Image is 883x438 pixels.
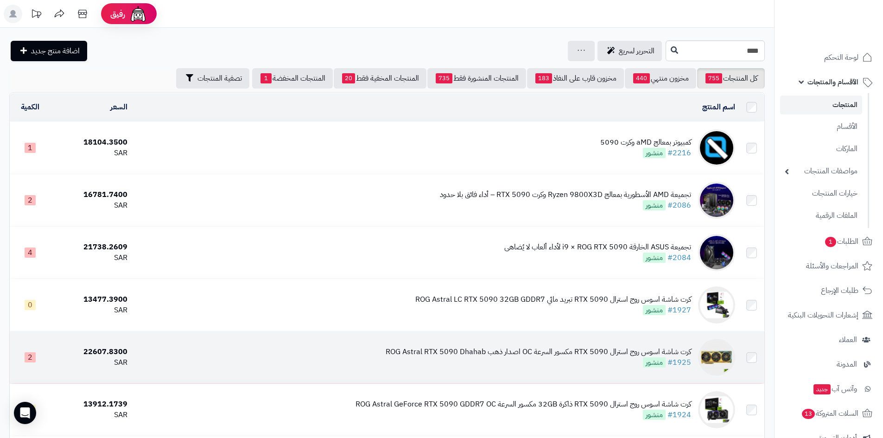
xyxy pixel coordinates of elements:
[54,305,127,316] div: SAR
[54,137,127,148] div: 18104.3500
[597,41,662,61] a: التحرير لسريع
[54,399,127,410] div: 13912.1739
[54,242,127,253] div: 21738.2609
[698,129,735,166] img: كمبيوتر بمعالج aMD وكرت 5090
[54,357,127,368] div: SAR
[625,68,696,89] a: مخزون منتهي440
[667,409,691,420] a: #1924
[342,73,355,83] span: 20
[54,410,127,420] div: SAR
[705,73,722,83] span: 755
[25,5,48,25] a: تحديثات المنصة
[415,294,691,305] div: كرت شاشة اسوس روج استرال RTX 5090 تبريد مائي ROG Astral LC RTX 5090 32GB GDDR7
[129,5,147,23] img: ai-face.png
[54,148,127,159] div: SAR
[824,235,858,248] span: الطلبات
[780,329,877,351] a: العملاء
[780,255,877,277] a: المراجعات والأسئلة
[14,402,36,424] div: Open Intercom Messenger
[698,391,735,428] img: كرت شاشة اسوس روج استرال RTX 5090 ذاكرة 32GB مكسور السرعة ROG Astral GeForce RTX 5090 GDDR7 OC
[813,382,857,395] span: وآتس آب
[527,68,624,89] a: مخزون قارب على النفاذ183
[54,294,127,305] div: 13477.3900
[25,143,36,153] span: 1
[802,409,815,419] span: 13
[667,252,691,263] a: #2084
[780,230,877,253] a: الطلبات1
[813,384,831,394] span: جديد
[643,410,666,420] span: منشور
[780,304,877,326] a: إشعارات التحويلات البنكية
[334,68,426,89] a: المنتجات المخفية فقط20
[386,347,691,357] div: كرت شاشة اسوس روج استرال RTX 5090 مكسور السرعة OC اصدار ذهب ROG Astral RTX 5090 Dhahab
[54,253,127,263] div: SAR
[780,353,877,375] a: المدونة
[643,200,666,210] span: منشور
[801,407,858,420] span: السلات المتروكة
[821,284,858,297] span: طلبات الإرجاع
[25,352,36,362] span: 2
[698,182,735,219] img: تجميعة AMD الأسطورية بمعالج Ryzen 9800X3D وكرت RTX 5090 – أداء فائق بلا حدود
[780,402,877,425] a: السلات المتروكة13
[824,51,858,64] span: لوحة التحكم
[780,378,877,400] a: وآتس آبجديد
[260,73,272,83] span: 1
[252,68,333,89] a: المنتجات المخفضة1
[698,286,735,324] img: كرت شاشة اسوس روج استرال RTX 5090 تبريد مائي ROG Astral LC RTX 5090 32GB GDDR7
[807,76,858,89] span: الأقسام والمنتجات
[643,357,666,368] span: منشور
[25,195,36,205] span: 2
[825,237,836,247] span: 1
[643,253,666,263] span: منشور
[806,260,858,273] span: المراجعات والأسئلة
[110,102,127,113] a: السعر
[504,242,691,253] div: تجميعة ASUS الخارقة i9 × ROG RTX 5090 لأداء ألعاب لا يُضاهى
[698,234,735,271] img: تجميعة ASUS الخارقة i9 × ROG RTX 5090 لأداء ألعاب لا يُضاهى
[697,68,765,89] a: كل المنتجات755
[667,200,691,211] a: #2086
[21,102,39,113] a: الكمية
[110,8,125,19] span: رفيق
[780,161,862,181] a: مواصفات المنتجات
[820,7,874,26] img: logo-2.png
[600,137,691,148] div: كمبيوتر بمعالج aMD وكرت 5090
[837,358,857,371] span: المدونة
[788,309,858,322] span: إشعارات التحويلات البنكية
[780,184,862,203] a: خيارات المنتجات
[436,73,452,83] span: 735
[176,68,249,89] button: تصفية المنتجات
[643,305,666,315] span: منشور
[25,248,36,258] span: 4
[780,139,862,159] a: الماركات
[667,147,691,159] a: #2216
[356,399,691,410] div: كرت شاشة اسوس روج استرال RTX 5090 ذاكرة 32GB مكسور السرعة ROG Astral GeForce RTX 5090 GDDR7 OC
[780,95,862,114] a: المنتجات
[197,73,242,84] span: تصفية المنتجات
[839,333,857,346] span: العملاء
[667,357,691,368] a: #1925
[643,148,666,158] span: منشور
[31,45,80,57] span: اضافة منتج جديد
[54,347,127,357] div: 22607.8300
[780,279,877,302] a: طلبات الإرجاع
[780,117,862,137] a: الأقسام
[54,190,127,200] div: 16781.7400
[440,190,691,200] div: تجميعة AMD الأسطورية بمعالج Ryzen 9800X3D وكرت RTX 5090 – أداء فائق بلا حدود
[427,68,526,89] a: المنتجات المنشورة فقط735
[780,46,877,69] a: لوحة التحكم
[535,73,552,83] span: 183
[780,206,862,226] a: الملفات الرقمية
[11,41,87,61] a: اضافة منتج جديد
[619,45,654,57] span: التحرير لسريع
[633,73,650,83] span: 440
[702,102,735,113] a: اسم المنتج
[667,305,691,316] a: #1927
[25,300,36,310] span: 0
[698,339,735,376] img: كرت شاشة اسوس روج استرال RTX 5090 مكسور السرعة OC اصدار ذهب ROG Astral RTX 5090 Dhahab
[54,200,127,211] div: SAR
